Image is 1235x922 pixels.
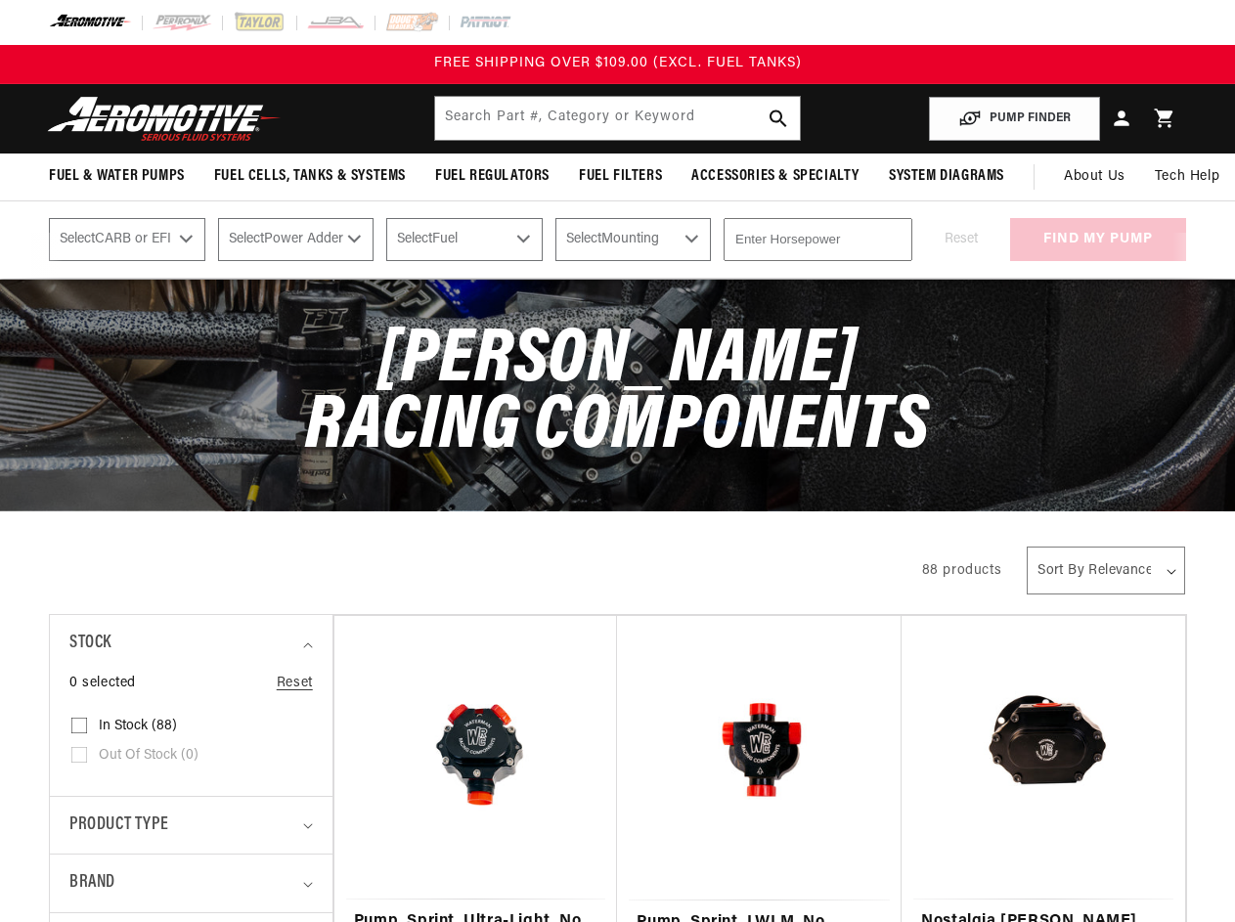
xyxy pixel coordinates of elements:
[1140,154,1234,200] summary: Tech Help
[579,166,662,187] span: Fuel Filters
[1155,166,1219,188] span: Tech Help
[69,630,111,658] span: Stock
[677,154,874,199] summary: Accessories & Specialty
[34,154,199,199] summary: Fuel & Water Pumps
[69,615,313,673] summary: Stock (0 selected)
[99,718,177,735] span: In stock (88)
[564,154,677,199] summary: Fuel Filters
[435,97,799,140] input: Search by Part Number, Category or Keyword
[929,97,1100,141] button: PUMP FINDER
[69,812,168,840] span: Product type
[1049,154,1140,200] a: About Us
[214,166,406,187] span: Fuel Cells, Tanks & Systems
[69,797,313,855] summary: Product type (0 selected)
[889,166,1004,187] span: System Diagrams
[218,218,375,261] select: Power Adder
[49,218,205,261] select: CARB or EFI
[69,869,115,898] span: Brand
[874,154,1019,199] summary: System Diagrams
[69,673,136,694] span: 0 selected
[386,218,543,261] select: Fuel
[199,154,420,199] summary: Fuel Cells, Tanks & Systems
[435,166,550,187] span: Fuel Regulators
[691,166,860,187] span: Accessories & Specialty
[69,855,313,912] summary: Brand (0 selected)
[1064,169,1125,184] span: About Us
[42,96,287,142] img: Aeromotive
[420,154,564,199] summary: Fuel Regulators
[434,56,802,70] span: FREE SHIPPING OVER $109.00 (EXCL. FUEL TANKS)
[724,218,912,261] input: Enter Horsepower
[99,747,198,765] span: Out of stock (0)
[277,673,313,694] a: Reset
[49,166,185,187] span: Fuel & Water Pumps
[305,323,929,466] span: [PERSON_NAME] Racing Components
[555,218,712,261] select: Mounting
[757,97,800,140] button: search button
[922,563,1002,578] span: 88 products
